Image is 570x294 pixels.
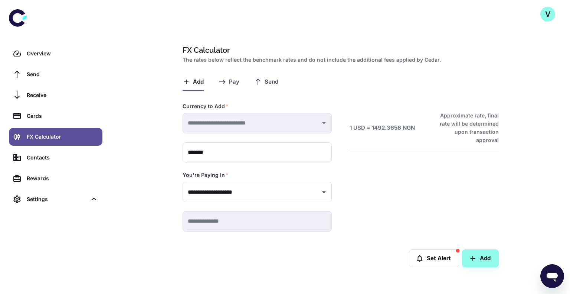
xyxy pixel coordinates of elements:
[9,65,102,83] a: Send
[432,112,499,144] h6: Approximate rate, final rate will be determined upon transaction approval
[9,128,102,146] a: FX Calculator
[27,49,98,58] div: Overview
[183,171,229,179] label: You're Paying In
[540,7,555,22] button: V
[9,107,102,125] a: Cards
[540,264,564,288] iframe: Button to launch messaging window
[265,78,278,85] span: Send
[350,124,415,132] h6: 1 USD = 1492.3656 NGN
[9,169,102,187] a: Rewards
[462,249,499,267] button: Add
[9,190,102,208] div: Settings
[9,86,102,104] a: Receive
[193,78,204,85] span: Add
[27,154,98,162] div: Contacts
[183,45,496,56] h1: FX Calculator
[27,70,98,78] div: Send
[9,45,102,62] a: Overview
[27,91,98,99] div: Receive
[183,103,229,110] label: Currency to Add
[229,78,239,85] span: Pay
[27,195,87,203] div: Settings
[27,112,98,120] div: Cards
[9,149,102,167] a: Contacts
[319,187,329,197] button: Open
[27,174,98,182] div: Rewards
[409,249,459,267] button: Set Alert
[27,133,98,141] div: FX Calculator
[183,56,496,64] h2: The rates below reflect the benchmark rates and do not include the additional fees applied by Cedar.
